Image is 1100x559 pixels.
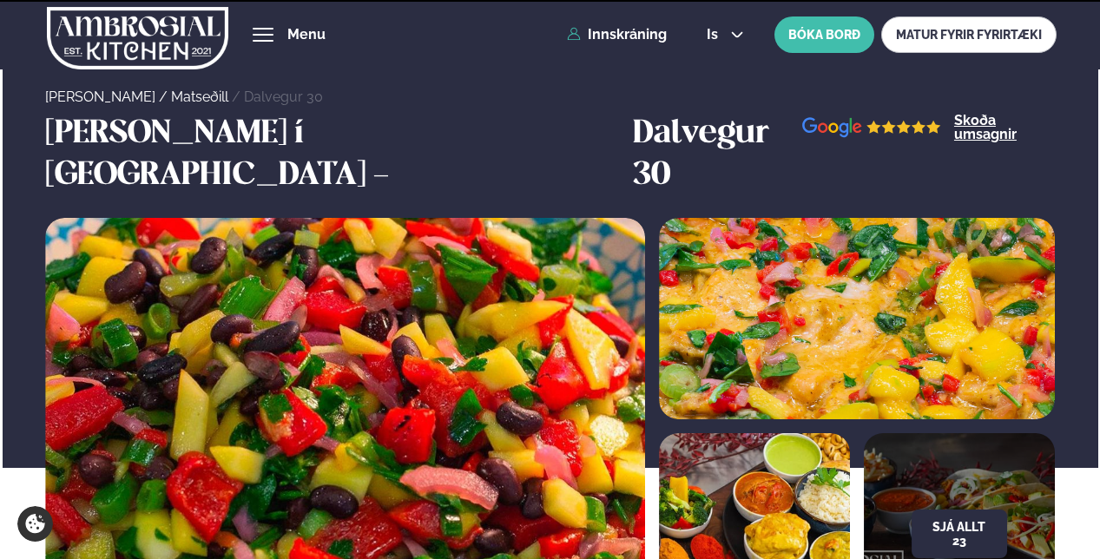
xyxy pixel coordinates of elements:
h3: [PERSON_NAME] í [GEOGRAPHIC_DATA] - [45,114,624,197]
img: image alt [659,218,1054,419]
a: MATUR FYRIR FYRIRTÆKI [881,16,1057,53]
button: is [693,28,758,42]
button: hamburger [253,24,273,45]
span: / [159,89,171,105]
a: Cookie settings [17,506,53,542]
a: Matseðill [171,89,228,105]
button: BÓKA BORÐ [774,16,874,53]
button: Sjá allt 23 [912,510,1007,558]
img: logo [47,3,228,74]
a: Skoða umsagnir [954,114,1055,141]
span: is [707,28,723,42]
a: Dalvegur 30 [244,89,323,105]
span: / [232,89,244,105]
img: image alt [802,117,941,139]
a: Innskráning [567,27,667,43]
a: [PERSON_NAME] [45,89,155,105]
h3: Dalvegur 30 [633,114,802,197]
